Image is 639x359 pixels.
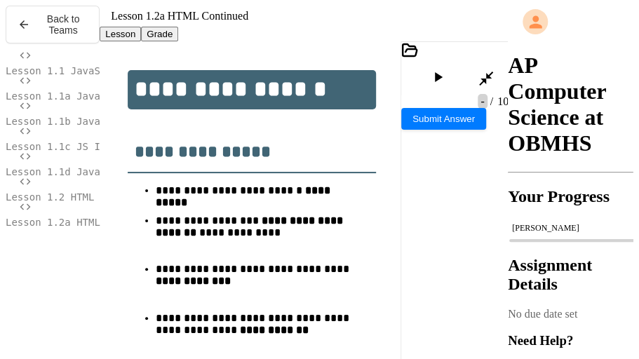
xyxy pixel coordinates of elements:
[141,27,178,41] button: Grade
[401,108,486,130] button: Submit Answer
[6,65,166,76] span: Lesson 1.1 JavaScript Intro
[6,141,124,152] span: Lesson 1.1c JS Intro
[508,6,633,38] div: My Account
[100,27,141,41] button: Lesson
[6,116,171,127] span: Lesson 1.1b JavaScript Intro
[6,217,159,228] span: Lesson 1.2a HTML Continued
[508,256,633,294] h2: Assignment Details
[6,90,171,102] span: Lesson 1.1a JavaScript Intro
[6,191,135,203] span: Lesson 1.2 HTML Basics
[6,166,135,177] span: Lesson 1.1d JavaScript
[412,114,475,124] span: Submit Answer
[508,308,633,320] div: No due date set
[490,95,493,107] span: /
[39,13,88,36] span: Back to Teams
[478,94,487,109] span: -
[512,223,629,233] div: [PERSON_NAME]
[111,10,248,22] span: Lesson 1.2a HTML Continued
[508,333,633,348] h3: Need Help?
[6,6,100,43] button: Back to Teams
[508,53,633,156] h1: AP Computer Science at OBMHS
[508,187,633,206] h2: Your Progress
[495,95,509,107] span: 10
